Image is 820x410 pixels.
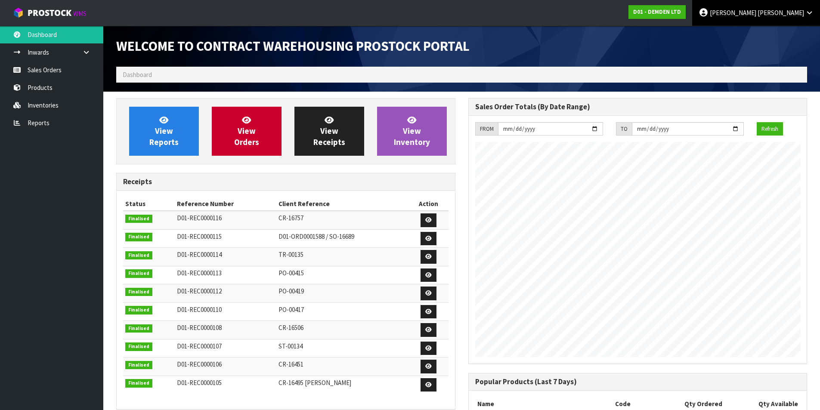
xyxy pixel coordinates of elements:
[125,342,152,351] span: Finalised
[177,287,222,295] span: D01-REC0000112
[177,214,222,222] span: D01-REC0000116
[177,379,222,387] span: D01-REC0000105
[278,232,354,240] span: D01-ORD0001588 / SO-16689
[177,305,222,314] span: D01-REC0000110
[234,115,259,147] span: View Orders
[757,122,783,136] button: Refresh
[294,107,364,156] a: ViewReceipts
[123,71,152,79] span: Dashboard
[125,306,152,314] span: Finalised
[475,122,498,136] div: FROM
[278,360,303,368] span: CR-16451
[633,8,681,15] strong: D01 - DEMDEN LTD
[125,288,152,296] span: Finalised
[278,287,304,295] span: PO-00419
[125,251,152,260] span: Finalised
[125,379,152,388] span: Finalised
[125,215,152,223] span: Finalised
[278,342,303,350] span: ST-00134
[276,197,409,211] th: Client Reference
[616,122,632,136] div: TO
[409,197,448,211] th: Action
[475,103,801,111] h3: Sales Order Totals (By Date Range)
[278,379,351,387] span: CR-16495 [PERSON_NAME]
[177,269,222,277] span: D01-REC0000113
[177,360,222,368] span: D01-REC0000106
[758,9,804,17] span: [PERSON_NAME]
[212,107,282,156] a: ViewOrders
[278,214,303,222] span: CR-16757
[175,197,276,211] th: Reference Number
[116,37,470,55] span: Welcome to Contract Warehousing ProStock Portal
[125,324,152,333] span: Finalised
[475,378,801,386] h3: Popular Products (Last 7 Days)
[177,324,222,332] span: D01-REC0000108
[28,7,71,18] span: ProStock
[149,115,179,147] span: View Reports
[710,9,756,17] span: [PERSON_NAME]
[73,9,87,18] small: WMS
[177,232,222,240] span: D01-REC0000115
[123,178,449,186] h3: Receipts
[177,250,222,259] span: D01-REC0000114
[123,197,175,211] th: Status
[125,361,152,370] span: Finalised
[13,7,24,18] img: cube-alt.png
[278,269,304,277] span: PO-00415
[129,107,199,156] a: ViewReports
[125,269,152,278] span: Finalised
[125,233,152,241] span: Finalised
[278,324,303,332] span: CR-16506
[377,107,447,156] a: ViewInventory
[278,305,304,314] span: PO-00417
[278,250,303,259] span: TR-00135
[313,115,345,147] span: View Receipts
[394,115,430,147] span: View Inventory
[177,342,222,350] span: D01-REC0000107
